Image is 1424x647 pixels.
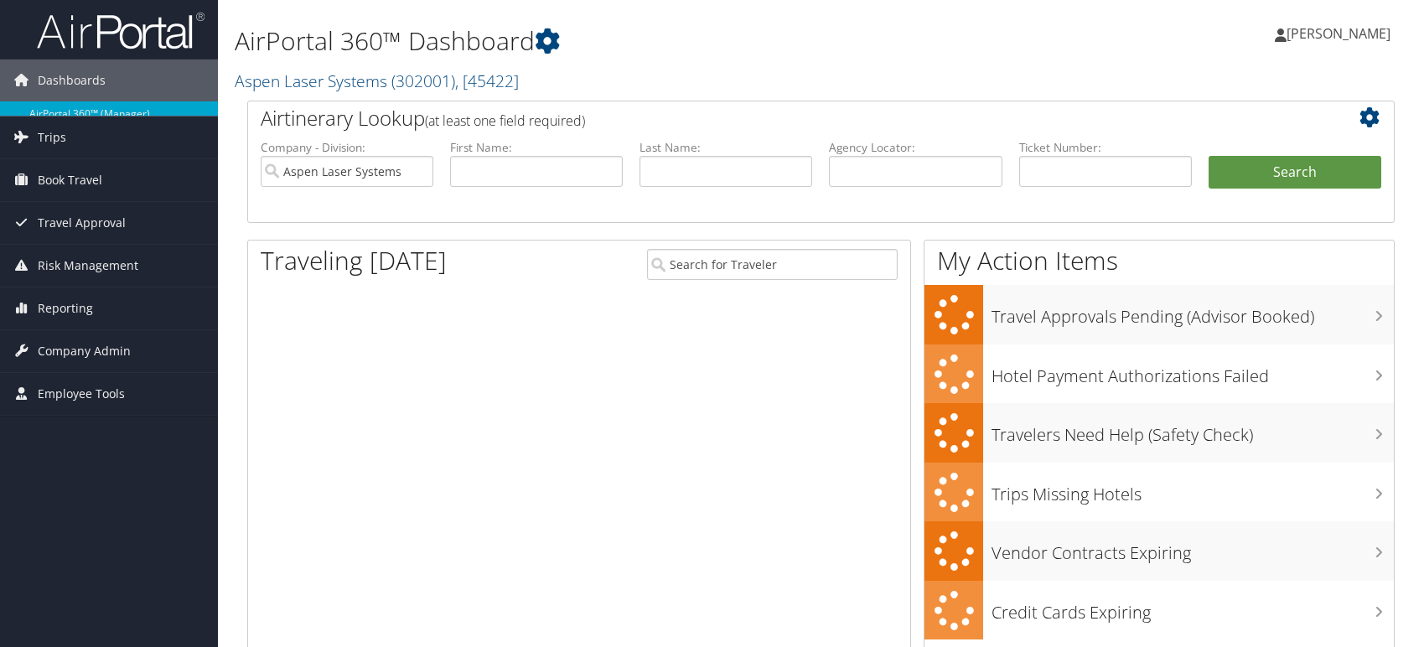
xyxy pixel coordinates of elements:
[261,104,1286,132] h2: Airtinerary Lookup
[38,287,93,329] span: Reporting
[38,373,125,415] span: Employee Tools
[261,139,433,156] label: Company - Division:
[647,249,898,280] input: Search for Traveler
[992,297,1394,329] h3: Travel Approvals Pending (Advisor Booked)
[235,23,1017,59] h1: AirPortal 360™ Dashboard
[425,111,585,130] span: (at least one field required)
[38,202,126,244] span: Travel Approval
[992,415,1394,447] h3: Travelers Need Help (Safety Check)
[829,139,1002,156] label: Agency Locator:
[924,344,1394,404] a: Hotel Payment Authorizations Failed
[261,243,447,278] h1: Traveling [DATE]
[1019,139,1192,156] label: Ticket Number:
[924,463,1394,522] a: Trips Missing Hotels
[1275,8,1407,59] a: [PERSON_NAME]
[450,139,623,156] label: First Name:
[924,581,1394,640] a: Credit Cards Expiring
[1209,156,1381,189] button: Search
[992,593,1394,624] h3: Credit Cards Expiring
[924,521,1394,581] a: Vendor Contracts Expiring
[924,285,1394,344] a: Travel Approvals Pending (Advisor Booked)
[924,403,1394,463] a: Travelers Need Help (Safety Check)
[38,60,106,101] span: Dashboards
[38,330,131,372] span: Company Admin
[391,70,455,92] span: ( 302001 )
[37,11,205,50] img: airportal-logo.png
[38,116,66,158] span: Trips
[992,533,1394,565] h3: Vendor Contracts Expiring
[38,159,102,201] span: Book Travel
[235,70,519,92] a: Aspen Laser Systems
[924,243,1394,278] h1: My Action Items
[1287,24,1390,43] span: [PERSON_NAME]
[38,245,138,287] span: Risk Management
[992,356,1394,388] h3: Hotel Payment Authorizations Failed
[640,139,812,156] label: Last Name:
[992,474,1394,506] h3: Trips Missing Hotels
[455,70,519,92] span: , [ 45422 ]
